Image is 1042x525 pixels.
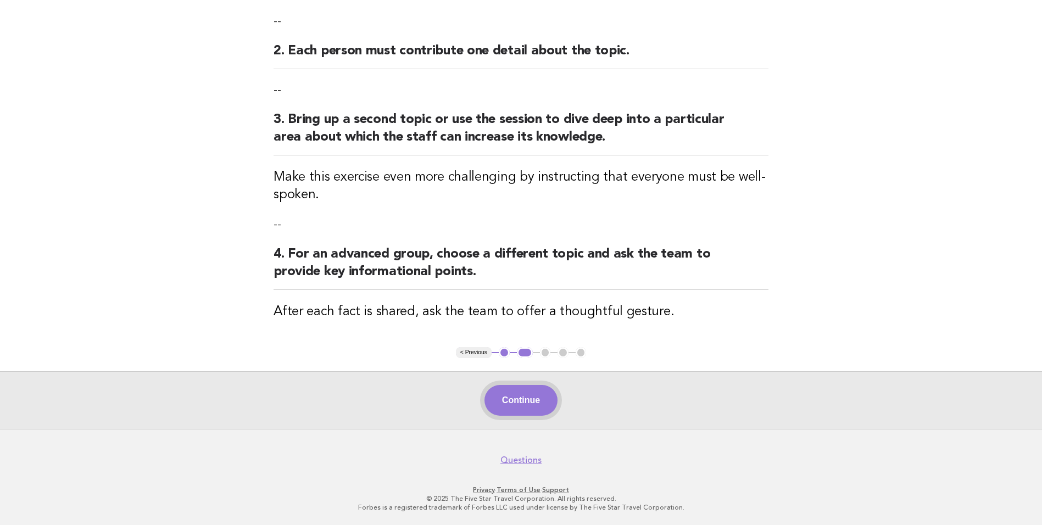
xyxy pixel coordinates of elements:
p: -- [274,217,768,232]
a: Terms of Use [497,486,540,494]
a: Questions [500,455,542,466]
a: Support [542,486,569,494]
button: < Previous [456,347,492,358]
h2: 4. For an advanced group, choose a different topic and ask the team to provide key informational ... [274,245,768,290]
button: 1 [499,347,510,358]
h3: Make this exercise even more challenging by instructing that everyone must be well-spoken. [274,169,768,204]
p: Forbes is a registered trademark of Forbes LLC used under license by The Five Star Travel Corpora... [185,503,857,512]
a: Privacy [473,486,495,494]
p: © 2025 The Five Star Travel Corporation. All rights reserved. [185,494,857,503]
h2: 3. Bring up a second topic or use the session to dive deep into a particular area about which the... [274,111,768,155]
p: -- [274,82,768,98]
p: · · [185,485,857,494]
p: -- [274,14,768,29]
button: 2 [517,347,533,358]
h2: 2. Each person must contribute one detail about the topic. [274,42,768,69]
h3: After each fact is shared, ask the team to offer a thoughtful gesture. [274,303,768,321]
button: Continue [484,385,558,416]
